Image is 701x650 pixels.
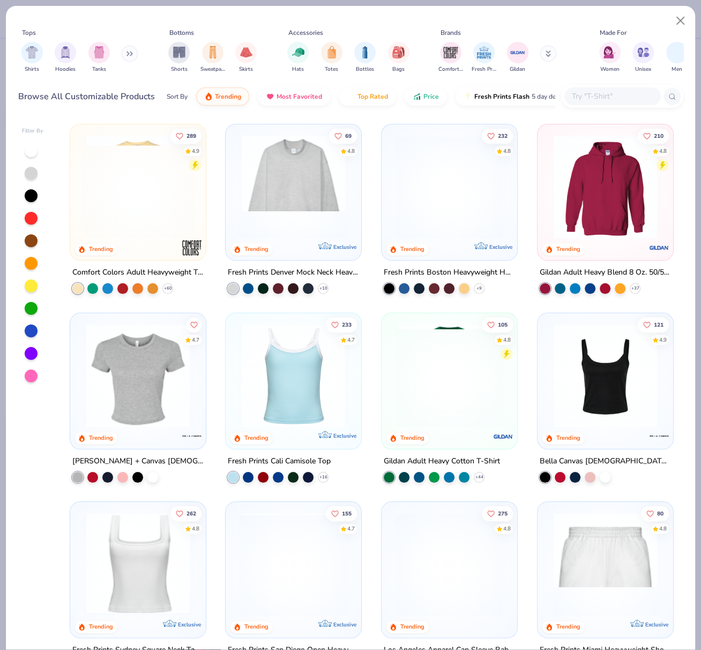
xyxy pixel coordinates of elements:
img: a25d9891-da96-49f3-a35e-76288174bf3a [236,324,350,427]
span: Unisex [635,65,651,73]
img: af8dff09-eddf-408b-b5dc-51145765dcf2 [548,512,662,616]
span: 275 [498,511,508,516]
div: filter for Fresh Prints [472,42,496,73]
span: 80 [657,511,663,516]
span: Tanks [92,65,106,73]
button: filter button [507,42,528,73]
div: filter for Bags [388,42,409,73]
button: Trending [196,87,249,106]
img: Totes Image [326,46,338,58]
span: Hoodies [55,65,76,73]
img: 94a2aa95-cd2b-4983-969b-ecd512716e9a [81,512,195,616]
button: Like [482,506,513,521]
img: 91acfc32-fd48-4d6b-bdad-a4c1a30ac3fc [392,135,506,239]
img: most_fav.gif [266,92,274,101]
span: + 9 [476,285,482,292]
div: Tops [22,28,36,38]
span: Skirts [239,65,253,73]
img: Comfort Colors logo [181,237,202,258]
div: filter for Comfort Colors [438,42,463,73]
span: Comfort Colors [438,65,463,73]
button: Like [326,506,357,521]
div: Made For [600,28,627,38]
span: Price [423,92,439,101]
span: Exclusive [489,243,512,250]
button: filter button [168,42,190,73]
img: Gildan Image [510,45,526,61]
span: + 37 [631,285,639,292]
div: filter for Sweatpants [200,42,225,73]
span: Shorts [171,65,188,73]
img: 8af284bf-0d00-45ea-9003-ce4b9a3194ad [548,324,662,427]
div: Filter By [22,127,43,135]
button: filter button [666,42,688,73]
span: Hats [292,65,304,73]
img: Skirts Image [240,46,252,58]
span: 210 [654,133,663,138]
img: 029b8af0-80e6-406f-9fdc-fdf898547912 [81,135,195,239]
div: 4.7 [348,336,355,344]
img: Los Angeles Apparel logo [493,614,514,636]
div: filter for Totes [321,42,342,73]
span: Most Favorited [277,92,322,101]
div: Gildan Adult Heavy Blend 8 Oz. 50/50 Hooded Sweatshirt [540,266,671,279]
img: f5d85501-0dbb-4ee4-b115-c08fa3845d83 [236,135,350,239]
button: filter button [438,42,463,73]
img: flash.gif [464,92,472,101]
span: Men [672,65,682,73]
button: Like [641,506,669,521]
div: 4.8 [192,525,199,533]
span: 121 [654,322,663,327]
span: 155 [342,511,352,516]
button: Like [170,506,202,521]
img: Shorts Image [173,46,185,58]
input: Try "T-Shirt" [571,90,653,102]
button: filter button [472,42,496,73]
div: 4.8 [348,147,355,155]
span: 5 day delivery [532,91,571,103]
div: Browse All Customizable Products [18,90,155,103]
div: Brands [441,28,461,38]
img: 28425ec1-0436-412d-a053-7d6557a5cd09 [195,324,309,427]
button: Top Rated [339,87,396,106]
div: filter for Skirts [235,42,257,73]
img: Bottles Image [359,46,371,58]
div: 4.8 [659,525,667,533]
img: Bags Image [392,46,404,58]
button: Most Favorited [258,87,330,106]
button: filter button [287,42,309,73]
button: filter button [235,42,257,73]
button: Close [670,11,691,31]
button: Like [330,128,357,143]
img: df5250ff-6f61-4206-a12c-24931b20f13c [236,512,350,616]
div: Fresh Prints Cali Camisole Top [228,454,331,468]
img: Unisex Image [637,46,650,58]
img: Bella + Canvas logo [181,425,202,447]
button: Price [405,87,447,106]
div: Fresh Prints Boston Heavyweight Hoodie [384,266,515,279]
img: b0603986-75a5-419a-97bc-283c66fe3a23 [392,512,506,616]
div: filter for Tanks [88,42,110,73]
img: db319196-8705-402d-8b46-62aaa07ed94f [392,324,506,427]
span: 105 [498,322,508,327]
div: filter for Bottles [354,42,376,73]
span: Shirts [25,65,39,73]
img: 63ed7c8a-03b3-4701-9f69-be4b1adc9c5f [195,512,309,616]
span: 233 [342,322,352,327]
div: [PERSON_NAME] + Canvas [DEMOGRAPHIC_DATA]' Micro Ribbed Baby Tee [72,454,204,468]
button: filter button [354,42,376,73]
img: TopRated.gif [347,92,355,101]
span: Fresh Prints Flash [474,92,530,101]
span: Exclusive [177,621,200,627]
span: 262 [187,511,196,516]
div: filter for Shirts [21,42,43,73]
button: filter button [21,42,43,73]
span: + 10 [319,285,327,292]
div: 4.9 [659,336,667,344]
button: Like [187,317,202,332]
div: filter for Shorts [168,42,190,73]
span: + 16 [319,474,327,480]
img: Bella + Canvas logo [648,425,670,447]
div: filter for Hoodies [55,42,76,73]
button: Fresh Prints Flash5 day delivery [456,87,579,106]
